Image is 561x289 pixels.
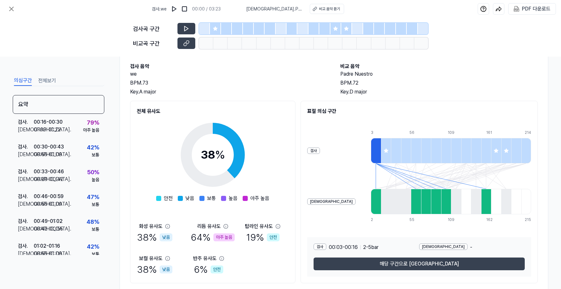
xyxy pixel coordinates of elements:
div: 00:16 - 00:30 [34,118,63,126]
div: 검사 [307,148,320,154]
div: 00:55 - 01:09 [34,250,62,258]
div: 214 [525,130,531,135]
div: 낮음 [160,265,172,273]
h2: 전체 유사도 [137,107,289,115]
div: 47 % [87,193,99,201]
div: 낮음 [160,233,172,241]
div: 보컬 유사도 [139,255,163,262]
div: 50 % [87,168,99,176]
div: [DEMOGRAPHIC_DATA] . [18,250,34,258]
h2: we [130,70,328,78]
span: 검사 . we [152,6,167,12]
div: - [419,244,525,251]
div: 비교곡 구간 [133,39,174,48]
button: 의심구간 [14,76,32,86]
div: 아주 높음 [213,233,235,241]
h2: 표절 의심 구간 [307,107,531,115]
img: help [480,6,487,12]
div: 검사곡 구간 [133,24,174,33]
h2: Padre Nuestro [340,70,538,78]
span: % [215,148,225,162]
div: 55 [409,217,419,223]
div: [DEMOGRAPHIC_DATA] . [18,126,34,134]
span: 안전 [164,195,173,202]
div: 보통 [92,152,99,158]
div: [DEMOGRAPHIC_DATA] [419,244,468,250]
div: 3 [371,130,381,135]
span: 낮음 [185,195,194,202]
div: 반주 유사도 [193,255,217,262]
div: 42 % [87,242,99,251]
div: 00:55 - 01:09 [34,200,62,208]
div: 보통 [92,251,99,258]
div: 검사 . [18,217,34,225]
div: 검사 . [18,242,34,250]
div: 01:09 - 01:22 [34,126,61,134]
div: 109 [448,130,458,135]
div: [DEMOGRAPHIC_DATA] . [18,200,34,208]
div: PDF 다운로드 [522,5,551,13]
span: 보통 [207,195,216,202]
button: 비교 음악 듣기 [310,4,344,14]
div: 38 [201,146,225,163]
div: 64 % [191,230,235,244]
div: 00:30 - 00:43 [34,143,64,151]
div: 6 % [194,262,223,277]
div: [DEMOGRAPHIC_DATA] . [18,175,34,183]
div: 00:29 - 00:42 [34,175,63,183]
div: [DEMOGRAPHIC_DATA] [307,198,356,205]
img: PDF Download [514,6,519,12]
div: 비교 음악 듣기 [319,6,340,12]
div: 안전 [267,233,280,241]
div: 38 % [137,262,172,277]
div: 79 % [87,118,99,127]
div: 38 % [137,230,172,244]
div: 안전 [211,265,223,273]
div: 215 [525,217,531,223]
div: 검사 . [18,168,34,175]
div: 검사 . [18,193,34,200]
h2: 비교 음악 [340,63,538,70]
span: 00:03 - 00:16 [329,244,358,251]
div: 검사 [314,244,326,250]
img: play [171,6,177,12]
div: 화성 유사도 [139,223,163,230]
div: 56 [409,130,419,135]
div: 보통 [92,201,99,208]
div: 48 % [87,217,99,226]
div: [DEMOGRAPHIC_DATA] . [18,225,34,233]
div: 검사 . [18,143,34,151]
div: 높음 [92,176,99,183]
button: 전체보기 [38,76,56,86]
div: 보통 [92,226,99,233]
img: share [495,6,502,12]
span: 아주 높음 [250,195,269,202]
div: 00:46 - 00:59 [34,193,64,200]
h2: 검사 음악 [130,63,328,70]
div: [DEMOGRAPHIC_DATA] . [18,151,34,158]
div: 아주 높음 [83,127,99,134]
div: BPM. 73 [130,79,328,87]
div: Key. D major [340,88,538,96]
span: 2 - 5 bar [363,244,378,251]
div: 탑라인 유사도 [245,223,273,230]
span: [DEMOGRAPHIC_DATA] . Padre Nuestro [246,6,302,12]
div: Key. A major [130,88,328,96]
div: 42 % [87,143,99,152]
div: 01:02 - 01:16 [34,242,60,250]
div: 00:55 - 01:09 [34,151,62,158]
button: PDF 다운로드 [512,3,552,14]
div: 19 % [246,230,280,244]
div: 161 [486,130,496,135]
div: 검사 . [18,118,34,126]
div: 요약 [13,95,104,114]
button: 해당 구간으로 [GEOGRAPHIC_DATA] [314,258,525,270]
span: 높음 [229,195,238,202]
div: 2 [371,217,381,223]
div: 109 [448,217,458,223]
div: 00:00 / 03:23 [192,6,221,12]
div: 00:42 - 00:55 [34,225,63,233]
div: BPM. 72 [340,79,538,87]
div: 162 [486,217,496,223]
